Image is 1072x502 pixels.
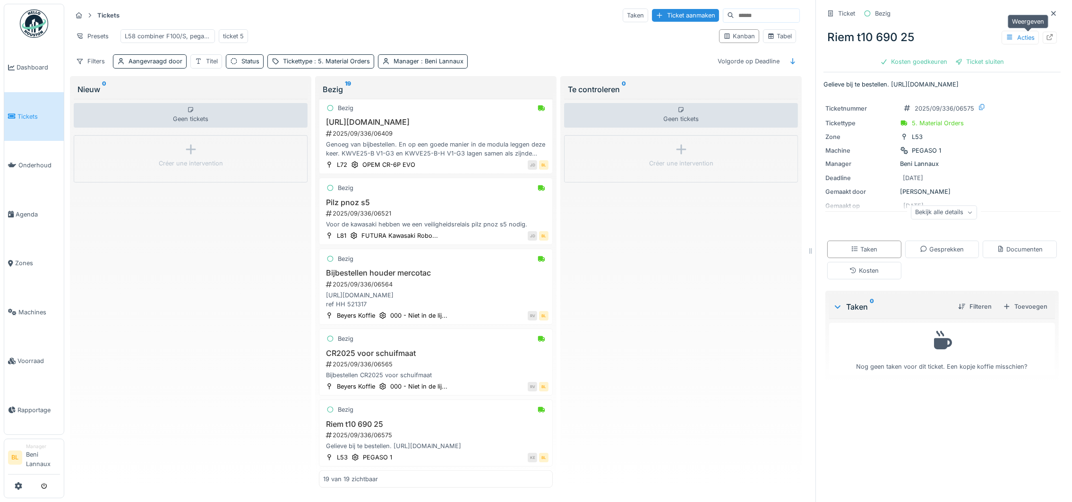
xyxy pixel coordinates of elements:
[997,245,1043,254] div: Documenten
[394,57,463,66] div: Manager
[17,112,60,121] span: Tickets
[345,84,351,95] sup: 19
[337,453,348,462] div: L53
[325,280,549,289] div: 2025/09/336/06564
[875,9,891,18] div: Bezig
[4,337,64,386] a: Voorraad
[623,9,648,22] div: Taken
[323,84,549,95] div: Bezig
[129,57,182,66] div: Aangevraagd door
[713,54,784,68] div: Volgorde op Deadline
[323,371,549,380] div: Bijbestellen CR2025 voor schuifmaat
[323,349,549,358] h3: CR2025 voor schuifmaat
[1002,31,1039,44] div: Acties
[74,103,308,128] div: Geen tickets
[870,301,874,312] sup: 0
[920,245,964,254] div: Gesprekken
[528,382,537,391] div: RV
[338,183,353,192] div: Bezig
[362,160,415,169] div: OPEM CR-6P EVO
[323,441,549,450] div: Gelieve bij te bestellen. [URL][DOMAIN_NAME]
[390,311,447,320] div: 000 - Niet in de lij...
[419,58,463,65] span: : Beni Lannaux
[4,239,64,288] a: Zones
[337,231,346,240] div: L81
[337,382,375,391] div: Beyers Koffie
[8,443,60,475] a: BL ManagerBeni Lannaux
[912,146,941,155] div: PEGASO 1
[77,84,304,95] div: Nieuw
[4,288,64,337] a: Machines
[8,450,22,465] li: BL
[363,453,392,462] div: PEGASO 1
[568,84,794,95] div: Te controleren
[15,259,60,268] span: Zones
[825,119,896,128] div: Tickettype
[622,84,626,95] sup: 0
[825,132,896,141] div: Zone
[18,161,60,170] span: Onderhoud
[337,160,347,169] div: L72
[528,160,537,170] div: JD
[312,58,370,65] span: : 5. Material Orders
[539,311,549,320] div: BL
[915,104,974,113] div: 2025/09/336/06575
[338,405,353,414] div: Bezig
[337,311,375,320] div: Beyers Koffie
[323,220,549,229] div: Voor de kawasaki hebben we een veiligheidsrelais pilz pnoz s5 nodig.
[283,57,370,66] div: Tickettype
[903,173,923,182] div: [DATE]
[851,245,877,254] div: Taken
[539,160,549,170] div: BL
[323,198,549,207] h3: Pilz pnoz s5
[564,103,798,128] div: Geen tickets
[18,308,60,317] span: Machines
[825,187,1059,196] div: [PERSON_NAME]
[4,43,64,92] a: Dashboard
[206,57,218,66] div: Titel
[125,32,211,41] div: L58 combiner F100/S, pegaso 1400, novopac
[528,231,537,241] div: JD
[72,54,109,68] div: Filters
[835,327,1049,371] div: Nog geen taken voor dit ticket. Een kopje koffie misschien?
[20,9,48,38] img: Badge_color-CXgf-gQk.svg
[911,206,977,219] div: Bekijk alle details
[323,118,549,127] h3: [URL][DOMAIN_NAME]
[876,55,952,68] div: Kosten goedkeuren
[4,386,64,435] a: Rapportage
[528,453,537,462] div: KE
[825,187,896,196] div: Gemaakt door
[1008,15,1048,28] div: Weergeven
[539,382,549,391] div: BL
[823,25,1061,50] div: Riem t10 690 25
[838,9,855,18] div: Ticket
[325,209,549,218] div: 2025/09/336/06521
[825,159,1059,168] div: Beni Lannaux
[26,443,60,472] li: Beni Lannaux
[825,173,896,182] div: Deadline
[16,210,60,219] span: Agenda
[325,129,549,138] div: 2025/09/336/06409
[825,104,896,113] div: Ticketnummer
[4,190,64,239] a: Agenda
[849,266,879,275] div: Kosten
[652,9,719,22] div: Ticket aanmaken
[26,443,60,450] div: Manager
[528,311,537,320] div: RV
[241,57,259,66] div: Status
[323,268,549,277] h3: Bijbestellen houder mercotac
[954,300,995,313] div: Filteren
[390,382,447,391] div: 000 - Niet in de lij...
[952,55,1008,68] div: Ticket sluiten
[102,84,106,95] sup: 0
[223,32,244,41] div: ticket 5
[999,300,1051,313] div: Toevoegen
[338,334,353,343] div: Bezig
[4,92,64,141] a: Tickets
[825,159,896,168] div: Manager
[72,29,113,43] div: Presets
[323,420,549,429] h3: Riem t10 690 25
[723,32,755,41] div: Kanban
[649,159,713,168] div: Créer une intervention
[338,254,353,263] div: Bezig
